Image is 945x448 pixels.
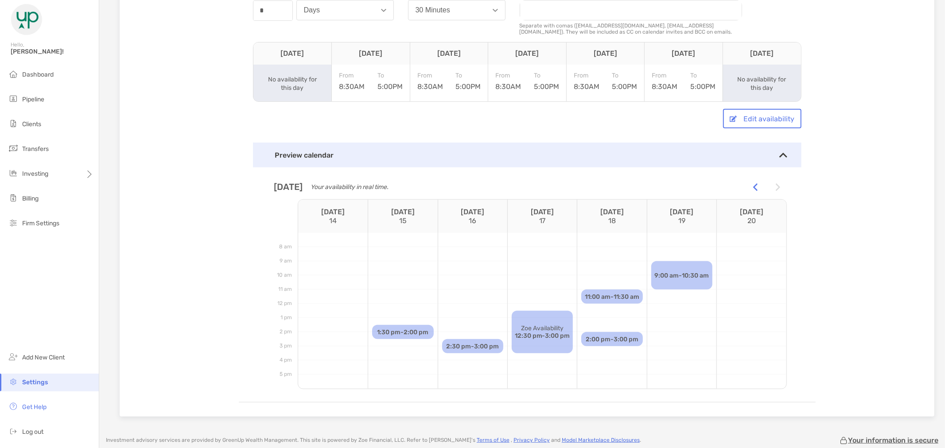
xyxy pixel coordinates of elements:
[644,42,723,65] th: [DATE]
[612,72,637,79] span: To
[11,4,43,35] img: Zoe Logo
[274,272,298,286] li: 10 am
[22,403,47,411] span: Get Help
[690,72,716,91] div: 5:00PM
[274,371,298,385] li: 5 pm
[298,216,368,225] span: 14
[298,200,368,233] th: [DATE]
[274,328,298,343] li: 2 pm
[106,437,641,444] p: Investment advisory services are provided by GreenUp Wealth Management . This site is powered by ...
[8,168,19,178] img: investing icon
[566,42,645,65] th: [DATE]
[716,200,786,233] th: [DATE]
[512,311,573,353] div: Zoe Availability
[455,72,481,91] div: 5:00PM
[339,72,365,91] div: 8:30AM
[495,72,521,91] div: 8:30AM
[647,216,716,225] span: 19
[265,75,319,92] div: No availability for this day
[22,120,41,128] span: Clients
[368,200,437,233] th: [DATE]
[848,436,938,444] p: Your information is secure
[8,426,19,436] img: logout icon
[723,42,801,65] th: [DATE]
[717,216,786,225] span: 20
[513,437,550,443] a: Privacy Policy
[311,183,389,191] span: Your availability in real time.
[438,200,507,233] th: [DATE]
[585,293,639,301] span: 11:00 am - 11:30 am
[331,42,410,65] th: [DATE]
[654,272,709,279] span: 9:00 am - 10:30 am
[253,42,332,65] th: [DATE]
[438,216,507,225] span: 16
[495,72,521,79] span: From
[577,216,646,225] span: 18
[534,72,559,91] div: 5:00PM
[690,72,716,79] span: To
[508,216,577,225] span: 17
[22,220,59,227] span: Firm Settings
[574,72,599,91] div: 8:30AM
[22,378,48,386] span: Settings
[410,42,488,65] th: [DATE]
[11,48,93,55] span: [PERSON_NAME]!
[368,216,437,225] span: 15
[274,314,298,328] li: 1 pm
[274,343,298,357] li: 3 pm
[22,354,65,361] span: Add New Client
[22,145,49,153] span: Transfers
[377,72,403,91] div: 5:00PM
[612,72,637,91] div: 5:00PM
[477,437,509,443] a: Terms of Use
[520,23,742,35] div: Separate with comas ([EMAIL_ADDRESS][DOMAIN_NAME], [EMAIL_ADDRESS][DOMAIN_NAME]). They will be in...
[455,72,481,79] span: To
[776,183,780,191] img: Arrow icon
[8,351,19,362] img: add_new_client icon
[562,437,640,443] a: Model Marketplace Disclosures
[730,116,737,122] img: button icon
[253,143,801,167] div: Preview calendar
[22,71,54,78] span: Dashboard
[515,332,570,340] span: 12:30 pm - 3:00 pm
[274,286,298,300] li: 11 am
[493,9,498,12] img: Open dropdown arrow
[446,343,499,350] span: 2:30 pm - 3:00 pm
[417,72,443,79] span: From
[8,69,19,79] img: dashboard icon
[723,109,801,128] button: Edit availability
[416,6,450,14] div: 30 Minutes
[8,401,19,412] img: get-help icon
[22,170,48,178] span: Investing
[274,357,298,371] li: 4 pm
[8,193,19,203] img: billing icon
[417,72,443,91] div: 8:30AM
[574,72,599,79] span: From
[8,143,19,154] img: transfers icon
[488,42,566,65] th: [DATE]
[534,72,559,79] span: To
[274,258,298,272] li: 9 am
[274,182,391,192] div: [DATE]
[8,93,19,104] img: pipeline icon
[577,200,646,233] th: [DATE]
[377,72,403,79] span: To
[586,336,638,343] span: 2:00 pm - 3:00 pm
[22,428,43,436] span: Log out
[8,217,19,228] img: firm-settings icon
[274,300,298,314] li: 12 pm
[652,72,677,91] div: 8:30AM
[304,6,320,14] div: Days
[735,75,789,92] div: No availability for this day
[22,195,39,202] span: Billing
[652,72,677,79] span: From
[8,376,19,387] img: settings icon
[779,153,787,158] img: Toggle
[647,200,716,233] th: [DATE]
[22,96,44,103] span: Pipeline
[753,183,758,191] img: Arrow icon
[339,72,365,79] span: From
[381,9,386,12] img: Open dropdown arrow
[8,118,19,129] img: clients icon
[274,243,298,258] li: 8 am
